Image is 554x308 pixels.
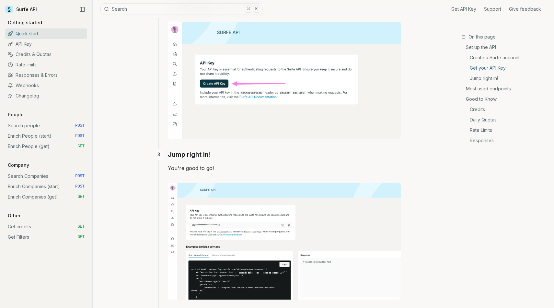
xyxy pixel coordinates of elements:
img: Image [168,183,401,300]
a: Enrich People (start) POST [5,131,87,141]
a: Rate Limits [462,125,549,135]
a: Set up the API [462,44,549,52]
a: Jump right in! [168,149,211,160]
a: Responses & Errors [5,70,87,80]
span: POST [75,133,85,139]
a: Search Companies POST [5,171,87,181]
kbd: K [253,6,260,13]
span: GET [77,224,85,229]
a: Give feedback [509,6,541,12]
a: Create a Surfe account [462,52,549,63]
img: Image [168,22,401,139]
a: Enrich Companies (get) GET [5,192,87,202]
p: Other [5,212,23,219]
a: Good to Know [462,94,549,104]
span: GET [77,144,85,149]
a: Most used endpoints [462,84,549,94]
p: Company [5,162,32,168]
a: Enrich Companies (start) POST [5,181,87,192]
kbd: ⌘ [245,6,252,13]
a: Credits & Quotas [5,49,87,60]
a: Search people POST [5,120,87,131]
button: Collapse Sidebar [77,5,87,14]
span: GET [77,194,85,200]
p: In the , generate the key. [168,2,401,139]
a: Daily Quotas [462,115,549,125]
a: Quick start [5,29,87,39]
a: Webhooks [5,80,87,91]
a: Get Filters GET [5,232,87,242]
a: Rate limits [5,60,87,70]
a: Get credits GET [5,222,87,232]
a: Support [484,6,501,12]
p: People [5,111,26,118]
button: Search⌘K [100,3,262,15]
a: Get API Key [451,6,476,12]
a: API Key [5,39,87,49]
a: Jump right in! [462,73,549,84]
span: GET [77,234,85,240]
p: You're good to go! [168,164,401,173]
a: Surfe API [5,5,37,14]
h3: On this page [461,34,549,40]
span: POST [75,123,85,128]
p: Getting started [5,19,45,26]
a: Get your API Key [462,63,549,73]
a: Responses [462,135,549,144]
a: Enrich People (get) GET [5,141,87,152]
span: POST [75,184,85,189]
span: POST [75,174,85,179]
a: Credits [462,104,549,115]
a: Changelog [5,91,87,101]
